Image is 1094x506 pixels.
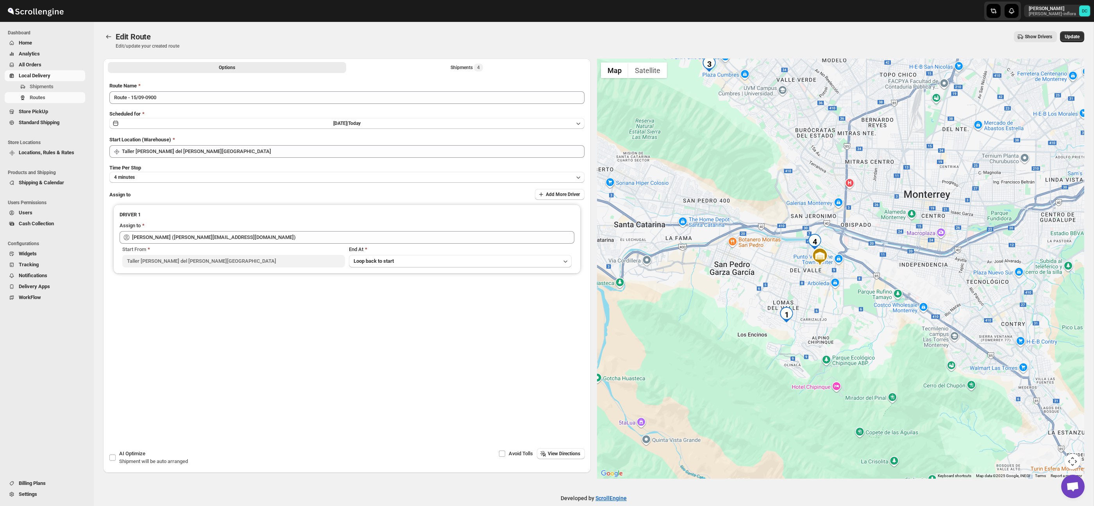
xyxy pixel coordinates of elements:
[122,145,585,158] input: Search location
[348,121,361,126] span: Today
[1024,5,1091,17] button: User menu
[19,73,50,78] span: Local Delivery
[5,489,85,500] button: Settings
[1065,34,1080,40] span: Update
[5,81,85,92] button: Shipments
[8,30,88,36] span: Dashboard
[535,189,585,200] button: Add More Driver
[19,273,47,278] span: Notifications
[109,111,141,117] span: Scheduled for
[119,451,145,456] span: AI Optimize
[30,94,45,100] span: Routes
[8,139,88,146] span: Store Locations
[1051,474,1082,478] a: Report a map error
[19,40,32,46] span: Home
[701,56,717,72] div: 3
[348,62,586,73] button: Selected Shipments
[122,246,146,252] span: Start From
[548,451,580,457] span: View Directions
[1060,31,1084,42] button: Update
[354,258,394,264] span: Loop back to start
[8,169,88,176] span: Products and Shipping
[5,292,85,303] button: WorkFlow
[509,451,533,456] span: Avoid Tolls
[19,51,40,57] span: Analytics
[19,491,37,497] span: Settings
[19,210,32,216] span: Users
[938,473,971,479] button: Keyboard shortcuts
[30,84,54,89] span: Shipments
[1035,474,1046,478] a: Terms (opens in new tab)
[116,32,151,41] span: Edit Route
[114,174,135,180] span: 4 minutes
[108,62,346,73] button: All Route Options
[109,165,141,171] span: Time Per Stop
[19,180,64,185] span: Shipping & Calendar
[19,251,37,257] span: Widgets
[1025,34,1052,40] span: Show Drivers
[19,119,59,125] span: Standard Shipping
[116,43,179,49] p: Edit/update your created route
[109,83,137,89] span: Route Name
[546,191,580,198] span: Add More Driver
[450,64,483,71] div: Shipments
[219,64,235,71] span: Options
[103,76,591,371] div: All Route Options
[19,480,46,486] span: Billing Plans
[5,59,85,70] button: All Orders
[1079,5,1090,16] span: DAVID CORONADO
[628,62,667,78] button: Show satellite imagery
[1014,31,1057,42] button: Show Drivers
[109,118,585,129] button: [DATE]|Today
[599,469,625,479] a: Open this area in Google Maps (opens a new window)
[19,262,39,267] span: Tracking
[8,241,88,247] span: Configurations
[132,231,574,244] input: Search assignee
[477,64,480,71] span: 4
[537,448,585,459] button: View Directions
[5,147,85,158] button: Locations, Rules & Rates
[19,109,48,114] span: Store PickUp
[1029,12,1076,16] p: [PERSON_NAME]-inflora
[120,211,574,219] h3: DRIVER 1
[599,469,625,479] img: Google
[5,478,85,489] button: Billing Plans
[5,48,85,59] button: Analytics
[109,91,585,104] input: Eg: Bengaluru Route
[19,221,54,226] span: Cash Collection
[807,234,822,249] div: 4
[8,200,88,206] span: Users Permissions
[5,281,85,292] button: Delivery Apps
[103,31,114,42] button: Routes
[6,1,65,21] img: ScrollEngine
[5,218,85,229] button: Cash Collection
[109,172,585,183] button: 4 minutes
[5,270,85,281] button: Notifications
[5,177,85,188] button: Shipping & Calendar
[779,307,794,322] div: 1
[595,495,627,501] a: ScrollEngine
[5,207,85,218] button: Users
[19,283,50,289] span: Delivery Apps
[19,62,41,68] span: All Orders
[5,248,85,259] button: Widgets
[120,222,141,230] div: Assign to
[1029,5,1076,12] p: [PERSON_NAME]
[349,246,572,253] div: End At
[976,474,1030,478] span: Map data ©2025 Google, INEGI
[333,121,348,126] span: [DATE] |
[5,37,85,48] button: Home
[19,294,41,300] span: WorkFlow
[601,62,628,78] button: Show street map
[109,137,171,143] span: Start Location (Warehouse)
[5,92,85,103] button: Routes
[1061,475,1085,498] div: Open chat
[119,458,188,464] span: Shipment will be auto arranged
[5,259,85,270] button: Tracking
[19,150,74,155] span: Locations, Rules & Rates
[561,494,627,502] p: Developed by
[349,255,572,267] button: Loop back to start
[109,192,130,198] span: Assign to
[1082,9,1087,14] text: DC
[1065,454,1080,469] button: Map camera controls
